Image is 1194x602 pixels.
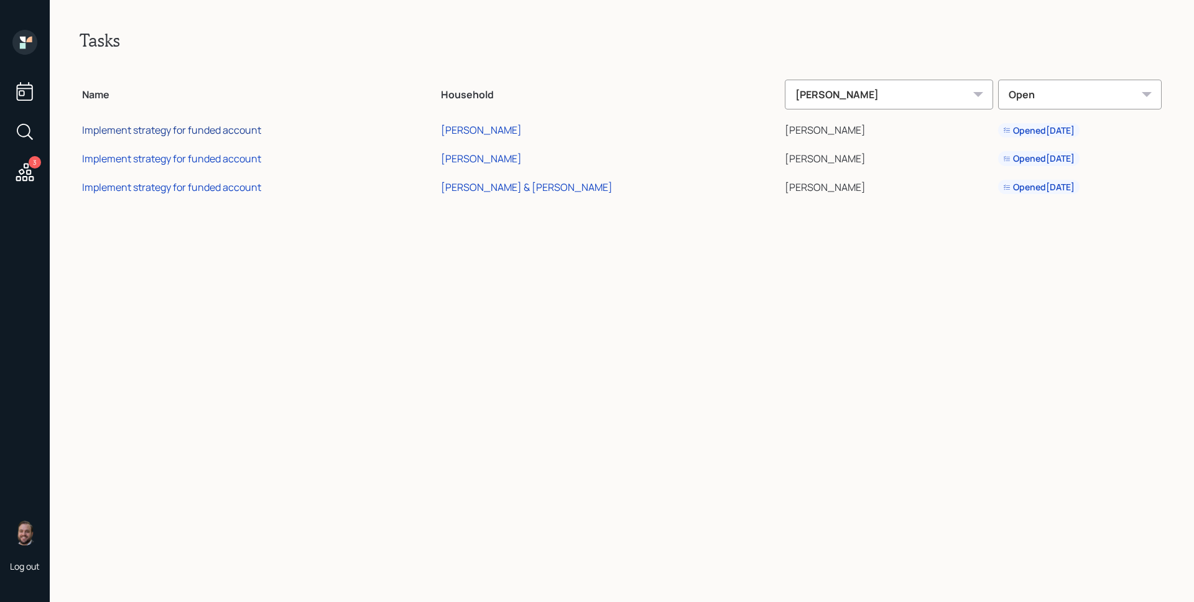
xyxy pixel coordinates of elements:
[782,171,996,200] td: [PERSON_NAME]
[441,123,522,137] div: [PERSON_NAME]
[1003,181,1075,193] div: Opened [DATE]
[438,71,782,114] th: Household
[441,152,522,165] div: [PERSON_NAME]
[29,156,41,169] div: 3
[782,114,996,143] td: [PERSON_NAME]
[10,560,40,572] div: Log out
[998,80,1162,109] div: Open
[80,71,438,114] th: Name
[82,180,261,194] div: Implement strategy for funded account
[82,123,261,137] div: Implement strategy for funded account
[1003,124,1075,137] div: Opened [DATE]
[782,142,996,171] td: [PERSON_NAME]
[1003,152,1075,165] div: Opened [DATE]
[80,30,1164,51] h2: Tasks
[82,152,261,165] div: Implement strategy for funded account
[785,80,993,109] div: [PERSON_NAME]
[441,180,613,194] div: [PERSON_NAME] & [PERSON_NAME]
[12,521,37,545] img: james-distasi-headshot.png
